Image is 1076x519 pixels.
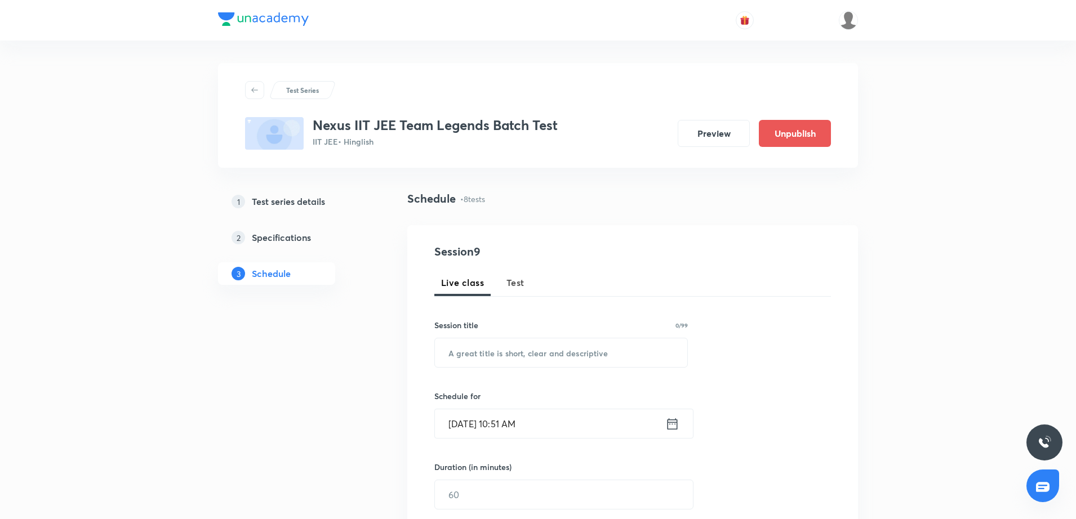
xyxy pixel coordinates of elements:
[313,136,558,147] p: IIT JEE • Hinglish
[434,390,688,402] h6: Schedule for
[678,120,750,147] button: Preview
[252,195,325,208] h5: Test series details
[407,190,456,207] h4: Schedule
[232,267,245,280] p: 3
[435,338,687,367] input: A great title is short, clear and descriptive
[839,11,858,30] img: Siddharth Mitra
[1038,436,1051,449] img: ttu
[434,461,512,473] h6: Duration (in minutes)
[286,85,319,95] p: Test Series
[759,120,831,147] button: Unpublish
[252,267,291,280] h5: Schedule
[252,231,311,244] h5: Specifications
[218,226,371,249] a: 2Specifications
[460,193,485,205] p: • 8 tests
[313,117,558,133] h3: Nexus IIT JEE Team Legends Batch Test
[435,480,693,509] input: 60
[675,323,688,328] p: 0/99
[434,243,640,260] h4: Session 9
[441,276,484,289] span: Live class
[736,11,754,29] button: avatar
[218,12,309,26] img: Company Logo
[232,195,245,208] p: 1
[218,12,309,29] a: Company Logo
[506,276,524,289] span: Test
[740,15,750,25] img: avatar
[232,231,245,244] p: 2
[434,319,478,331] h6: Session title
[218,190,371,213] a: 1Test series details
[245,117,304,150] img: fallback-thumbnail.png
